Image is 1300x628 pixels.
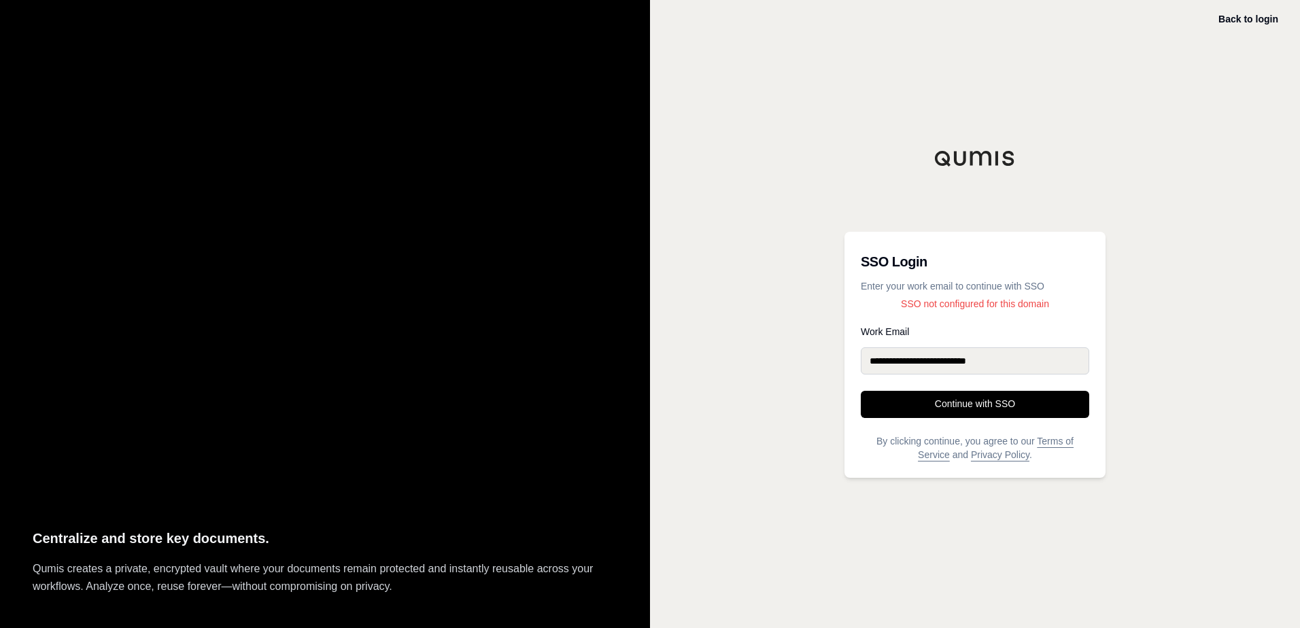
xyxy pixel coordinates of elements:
[33,560,617,595] p: Qumis creates a private, encrypted vault where your documents remain protected and instantly reus...
[861,297,1089,311] p: SSO not configured for this domain
[861,327,1089,336] label: Work Email
[861,248,1089,275] h3: SSO Login
[33,527,617,550] p: Centralize and store key documents.
[861,279,1089,293] p: Enter your work email to continue with SSO
[971,449,1029,460] a: Privacy Policy
[1218,14,1278,24] a: Back to login
[934,150,1016,167] img: Qumis
[861,434,1089,461] p: By clicking continue, you agree to our and .
[861,391,1089,418] button: Continue with SSO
